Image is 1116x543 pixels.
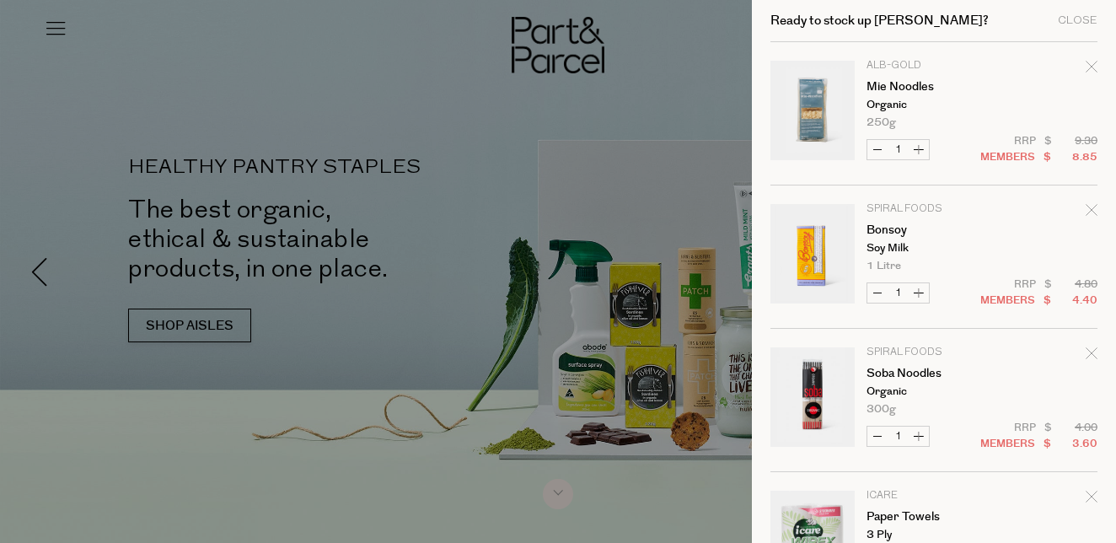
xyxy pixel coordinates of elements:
[867,404,896,415] span: 300g
[867,224,997,236] a: Bonsoy
[867,530,997,540] p: 3 Ply
[867,511,997,523] a: Paper Towels
[867,368,997,379] a: Soba Noodles
[1086,345,1097,368] div: Remove Soba Noodles
[888,283,909,303] input: QTY Bonsoy
[867,117,896,128] span: 250g
[1086,58,1097,81] div: Remove Mie Noodles
[867,81,997,93] a: Mie Noodles
[867,204,997,214] p: Spiral Foods
[770,14,989,27] h2: Ready to stock up [PERSON_NAME]?
[867,243,997,254] p: Soy Milk
[867,99,997,110] p: Organic
[1086,488,1097,511] div: Remove Paper Towels
[867,61,997,71] p: Alb-Gold
[1086,202,1097,224] div: Remove Bonsoy
[867,347,997,358] p: Spiral Foods
[867,386,997,397] p: Organic
[867,261,901,271] span: 1 Litre
[1058,15,1097,26] div: Close
[888,427,909,446] input: QTY Soba Noodles
[888,140,909,159] input: QTY Mie Noodles
[867,491,997,501] p: icare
